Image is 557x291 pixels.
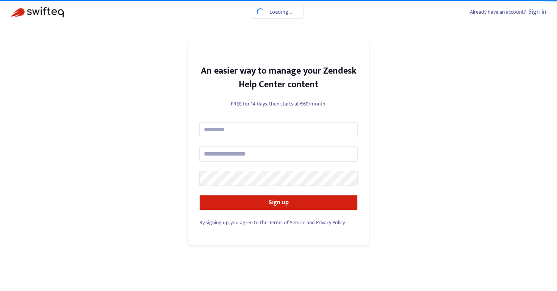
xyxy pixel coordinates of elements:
[269,218,305,227] a: Terms of Service
[199,219,358,227] div: and
[269,197,289,208] strong: Sign up
[199,218,268,227] span: By signing up, you agree to the
[199,195,358,210] button: Sign up
[11,7,64,17] img: Swifteq
[316,218,345,227] a: Privacy Policy
[529,7,546,17] a: Sign in
[470,8,526,16] span: Already have an account?
[201,63,357,92] strong: An easier way to manage your Zendesk Help Center content
[199,100,358,108] p: FREE for 14 days, then starts at €69/month.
